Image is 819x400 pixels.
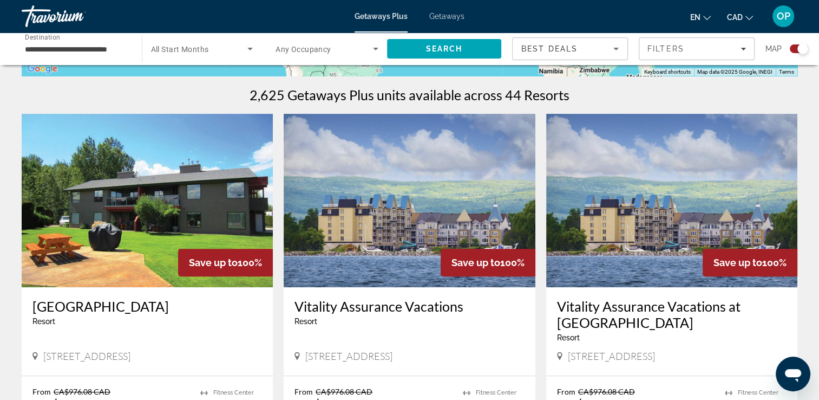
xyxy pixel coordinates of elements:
[213,389,254,396] span: Fitness Center
[25,43,128,56] input: Select destination
[305,350,392,362] span: [STREET_ADDRESS]
[769,5,797,28] button: User Menu
[521,42,619,55] mat-select: Sort by
[294,298,524,314] a: Vitality Assurance Vacations
[425,44,462,53] span: Search
[387,39,502,59] button: Search
[355,12,408,21] a: Getaways Plus
[32,387,51,396] span: From
[578,387,635,396] span: CA$976.08 CAD
[738,389,778,396] span: Fitness Center
[316,387,372,396] span: CA$976.08 CAD
[697,69,772,75] span: Map data ©2025 Google, INEGI
[294,387,313,396] span: From
[22,114,273,287] img: Holiday Park Resort
[284,114,535,287] img: Vitality Assurance Vacations
[32,317,55,326] span: Resort
[647,44,684,53] span: Filters
[644,68,691,76] button: Keyboard shortcuts
[777,11,790,22] span: OP
[441,249,535,276] div: 100%
[250,87,569,103] h1: 2,625 Getaways Plus units available across 44 Resorts
[557,387,575,396] span: From
[557,333,580,342] span: Resort
[546,114,797,287] img: Vitality Assurance Vacations at Collingwood
[151,45,209,54] span: All Start Months
[43,350,130,362] span: [STREET_ADDRESS]
[54,387,110,396] span: CA$976.08 CAD
[779,69,794,75] a: Terms (opens in new tab)
[294,317,317,326] span: Resort
[25,33,60,41] span: Destination
[703,249,797,276] div: 100%
[276,45,331,54] span: Any Occupancy
[24,62,60,76] a: Open this area in Google Maps (opens a new window)
[727,9,753,25] button: Change currency
[765,41,782,56] span: Map
[521,44,578,53] span: Best Deals
[429,12,464,21] a: Getaways
[639,37,755,60] button: Filters
[727,13,743,22] span: CAD
[776,357,810,391] iframe: Button to launch messaging window
[476,389,516,396] span: Fitness Center
[451,257,500,268] span: Save up to
[690,13,700,22] span: en
[24,62,60,76] img: Google
[557,298,787,331] a: Vitality Assurance Vacations at [GEOGRAPHIC_DATA]
[178,249,273,276] div: 100%
[690,9,711,25] button: Change language
[32,298,262,314] a: [GEOGRAPHIC_DATA]
[189,257,238,268] span: Save up to
[568,350,655,362] span: [STREET_ADDRESS]
[22,2,130,30] a: Travorium
[713,257,762,268] span: Save up to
